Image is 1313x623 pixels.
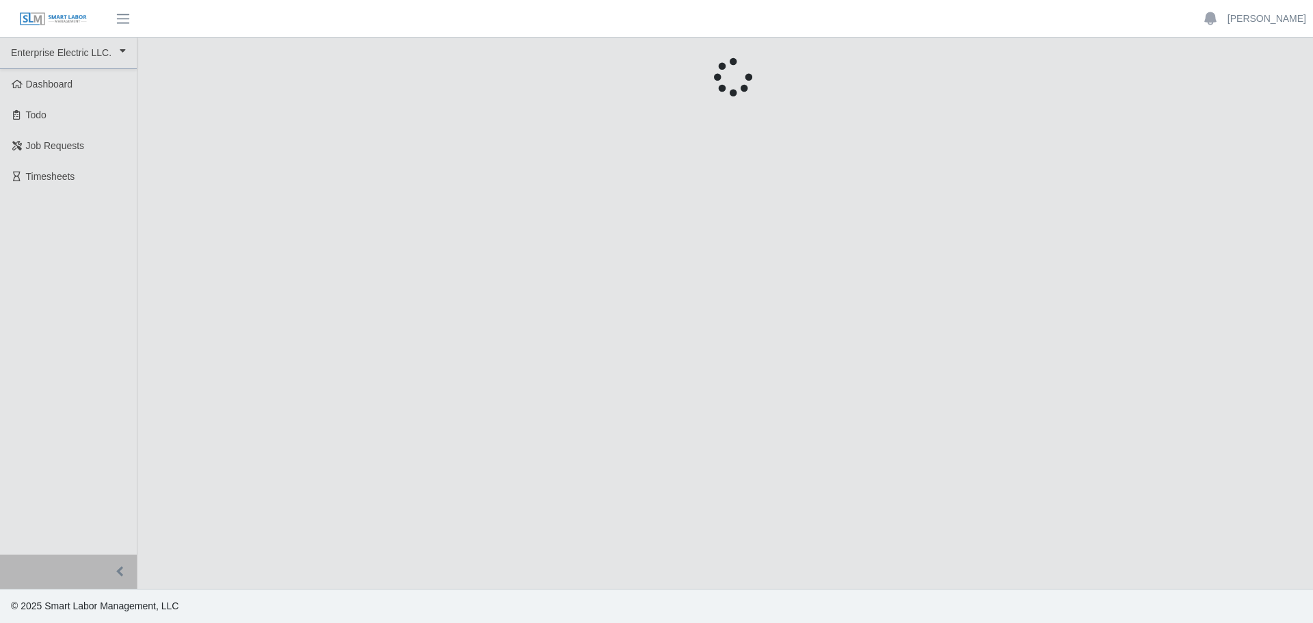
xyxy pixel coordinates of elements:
span: Dashboard [26,79,73,90]
span: Todo [26,109,47,120]
span: Job Requests [26,140,85,151]
a: [PERSON_NAME] [1228,12,1306,26]
span: Timesheets [26,171,75,182]
img: SLM Logo [19,12,88,27]
span: © 2025 Smart Labor Management, LLC [11,600,178,611]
